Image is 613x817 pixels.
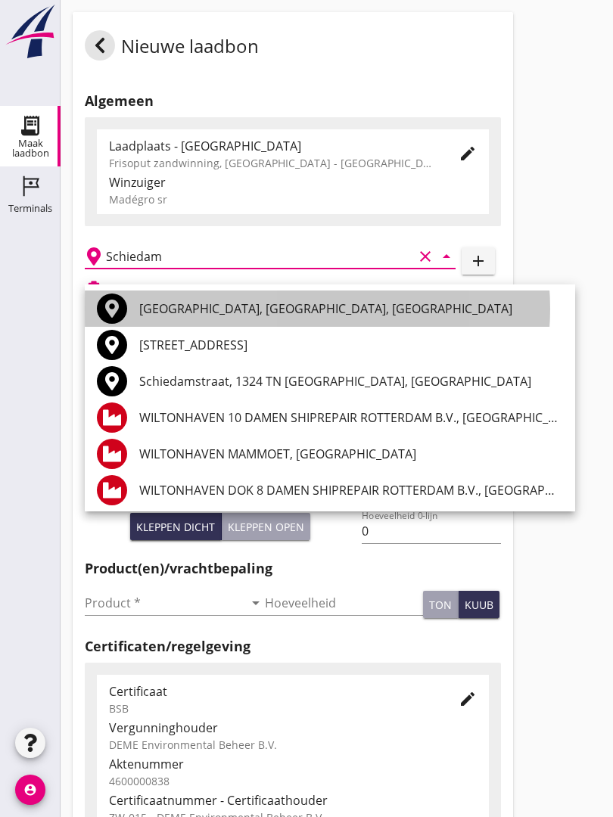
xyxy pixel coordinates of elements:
div: Winzuiger [109,173,477,191]
div: Certificaatnummer - Certificaathouder [109,791,477,809]
input: Hoeveelheid [265,591,424,615]
div: Kleppen dicht [136,519,215,535]
input: Product * [85,591,244,615]
i: edit [459,144,477,163]
input: Hoeveelheid 0-lijn [362,519,500,543]
div: Frisoput zandwinning, [GEOGRAPHIC_DATA] - [GEOGRAPHIC_DATA]. [109,155,434,171]
div: DEME Environmental Beheer B.V. [109,737,477,753]
button: ton [423,591,459,618]
div: Nieuwe laadbon [85,30,259,67]
h2: Beladen vaartuig [109,281,186,295]
div: Laadplaats - [GEOGRAPHIC_DATA] [109,137,434,155]
button: Kleppen open [222,513,310,540]
div: Aktenummer [109,755,477,773]
i: arrow_drop_down [437,247,456,266]
div: Vergunninghouder [109,719,477,737]
h2: Certificaten/regelgeving [85,636,501,657]
div: WILTONHAVEN 10 DAMEN SHIPREPAIR ROTTERDAM B.V., [GEOGRAPHIC_DATA] [139,408,563,427]
div: Terminals [8,203,52,213]
div: [STREET_ADDRESS] [139,336,563,354]
div: Madégro sr [109,191,477,207]
button: kuub [459,591,499,618]
div: 4600000838 [109,773,477,789]
div: WILTONHAVEN MAMMOET, [GEOGRAPHIC_DATA] [139,445,563,463]
img: logo-small.a267ee39.svg [3,4,58,60]
div: ton [429,597,452,613]
div: BSB [109,701,434,716]
div: Schiedamstraat, 1324 TN [GEOGRAPHIC_DATA], [GEOGRAPHIC_DATA] [139,372,563,390]
div: kuub [465,597,493,613]
i: clear [416,247,434,266]
h2: Algemeen [85,91,501,111]
input: Losplaats [106,244,413,269]
i: account_circle [15,775,45,805]
div: WILTONHAVEN DOK 8 DAMEN SHIPREPAIR ROTTERDAM B.V., [GEOGRAPHIC_DATA] [139,481,563,499]
i: edit [459,690,477,708]
div: [GEOGRAPHIC_DATA], [GEOGRAPHIC_DATA], [GEOGRAPHIC_DATA] [139,300,563,318]
button: Kleppen dicht [130,513,222,540]
div: Kleppen open [228,519,304,535]
i: add [469,252,487,270]
div: Certificaat [109,682,434,701]
h2: Product(en)/vrachtbepaling [85,558,501,579]
i: arrow_drop_down [247,594,265,612]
